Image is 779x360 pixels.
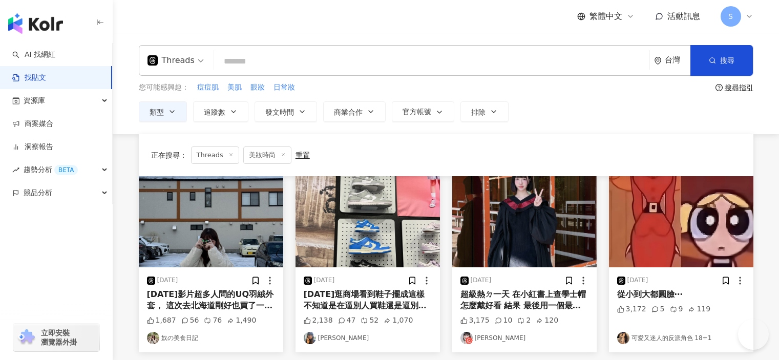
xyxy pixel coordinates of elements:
img: KOL Avatar [147,332,159,344]
div: [DATE] [471,276,492,285]
div: 1,687 [147,315,176,326]
a: searchAI 找網紅 [12,50,55,60]
a: KOL Avatar[PERSON_NAME] [304,332,432,344]
div: 超級熱ㄉ一天 在小紅書上查學士帽怎麼戴好看 結果 最後用一個最方便的戴法🎓🎓🎓 [460,289,588,312]
iframe: Help Scout Beacon - Open [738,319,769,350]
span: 繁體中文 [589,11,622,22]
div: 3,172 [617,304,646,314]
button: 官方帳號 [392,101,454,122]
div: 76 [204,315,222,326]
span: 類型 [150,108,164,116]
span: rise [12,166,19,174]
span: 您可能感興趣： [139,82,189,93]
div: 2 [517,315,531,326]
div: 52 [361,315,378,326]
div: 120 [536,315,558,326]
div: [DATE]逛商場看到鞋子擺成這樣 不知道是在逼別人買鞋還是逼別人生小孩 反正我是兩個都被逼到😍😍😍😍😍 在店裡被融化1000次 [304,289,432,312]
a: 找貼文 [12,73,46,83]
span: 商業合作 [334,108,363,116]
span: 活動訊息 [667,11,700,21]
img: KOL Avatar [460,332,473,344]
div: 47 [338,315,356,326]
span: 排除 [471,108,486,116]
span: 追蹤數 [204,108,225,116]
span: 競品分析 [24,181,52,204]
img: logo [8,13,63,34]
span: 官方帳號 [403,108,431,116]
div: 1,070 [384,315,413,326]
div: 從小到大都圓臉⋯ [617,289,745,300]
div: 搜尋指引 [725,83,753,92]
span: S [728,11,733,22]
span: question-circle [715,84,723,91]
div: 119 [688,304,710,314]
img: KOL Avatar [304,332,316,344]
span: 發文時間 [265,108,294,116]
span: 正在搜尋 ： [151,151,187,159]
span: Threads [191,146,239,164]
div: [DATE]影片超多人問的UQ羽絨外套， 這次去北海道剛好也買了一樣的！ 以前看不起羽絨外套的me這次真的多虧有這件😀 這款版型是男女共穿，而且不會一格一格很醜， 有潑水加工，抖一抖雪就掉了👌🏻... [147,289,275,312]
div: 2,138 [304,315,333,326]
img: KOL Avatar [617,332,629,344]
button: 搜尋 [690,45,753,76]
a: KOL Avatar奴の美食日記 [147,332,275,344]
button: 類型 [139,101,187,122]
span: 眼妝 [250,82,265,93]
span: 資源庫 [24,89,45,112]
img: chrome extension [16,329,36,346]
img: post-image [139,176,283,267]
div: 3,175 [460,315,490,326]
div: 5 [651,304,665,314]
span: 立即安裝 瀏覽器外掛 [41,328,77,347]
div: 56 [181,315,199,326]
button: 日常妝 [273,82,296,93]
img: post-image [609,176,753,267]
button: 發文時間 [255,101,317,122]
a: 商案媒合 [12,119,53,129]
button: 痘痘肌 [197,82,219,93]
a: 洞察報告 [12,142,53,152]
div: 台灣 [665,56,690,65]
div: [DATE] [627,276,648,285]
span: 美妝時尚 [243,146,291,164]
div: [DATE] [157,276,178,285]
img: post-image [296,176,440,267]
button: 排除 [460,101,509,122]
span: 趨勢分析 [24,158,78,181]
div: 1,490 [227,315,256,326]
img: post-image [452,176,597,267]
a: KOL Avatar[PERSON_NAME] [460,332,588,344]
div: Threads [148,52,195,69]
button: 美肌 [227,82,242,93]
button: 追蹤數 [193,101,248,122]
a: KOL Avatar可愛又迷人的反派角色 18+1 [617,332,745,344]
div: 10 [495,315,513,326]
button: 商業合作 [323,101,386,122]
div: BETA [54,165,78,175]
div: [DATE] [314,276,335,285]
span: 日常妝 [273,82,295,93]
span: 搜尋 [720,56,734,65]
button: 眼妝 [250,82,265,93]
div: 9 [670,304,683,314]
div: 重置 [296,151,310,159]
a: chrome extension立即安裝 瀏覽器外掛 [13,324,99,351]
span: environment [654,57,662,65]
